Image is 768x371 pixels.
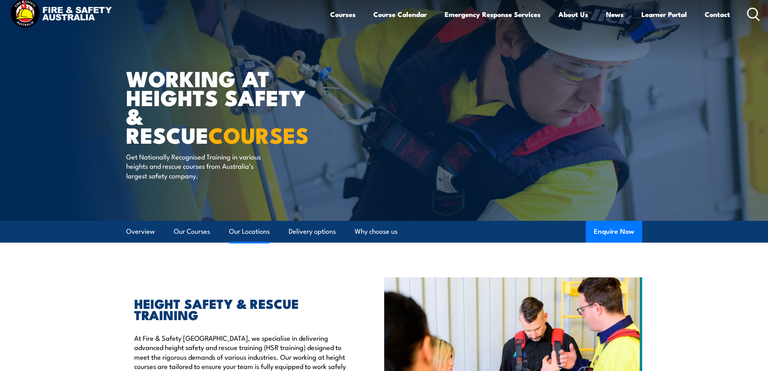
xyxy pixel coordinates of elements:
[373,4,427,25] a: Course Calendar
[126,152,273,180] p: Get Nationally Recognised Training in various heights and rescue courses from Australia’s largest...
[606,4,624,25] a: News
[174,221,210,242] a: Our Courses
[134,298,347,320] h2: HEIGHT SAFETY & RESCUE TRAINING
[705,4,730,25] a: Contact
[641,4,687,25] a: Learner Portal
[330,4,356,25] a: Courses
[229,221,270,242] a: Our Locations
[355,221,398,242] a: Why choose us
[445,4,541,25] a: Emergency Response Services
[126,69,325,144] h1: WORKING AT HEIGHTS SAFETY & RESCUE
[586,221,642,243] button: Enquire Now
[289,221,336,242] a: Delivery options
[558,4,588,25] a: About Us
[208,117,309,151] strong: COURSES
[126,221,155,242] a: Overview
